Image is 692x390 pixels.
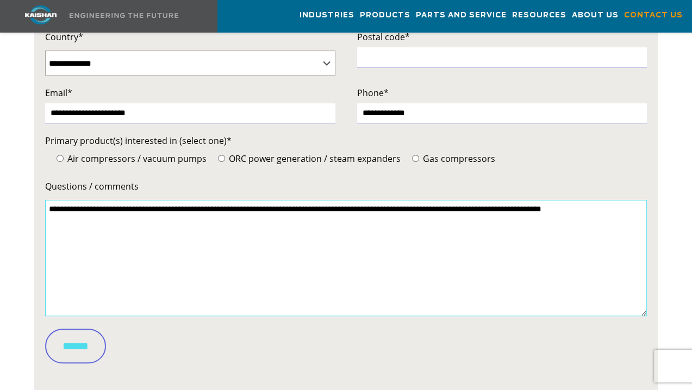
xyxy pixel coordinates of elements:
input: Gas compressors [412,155,419,162]
label: Phone* [357,85,647,100]
label: Questions / comments [45,179,647,194]
span: Products [360,9,410,22]
a: Parts and Service [416,1,507,30]
input: Air compressors / vacuum pumps [57,155,64,162]
span: About Us [572,9,619,22]
span: Parts and Service [416,9,507,22]
span: ORC power generation / steam expanders [227,153,401,165]
span: Resources [512,9,566,22]
span: Industries [300,9,354,22]
a: Products [360,1,410,30]
a: About Us [572,1,619,30]
a: Industries [300,1,354,30]
a: Contact Us [624,1,683,30]
span: Gas compressors [421,153,495,165]
label: Country* [45,29,335,45]
span: Contact Us [624,9,683,22]
a: Resources [512,1,566,30]
img: Engineering the future [70,13,178,18]
input: ORC power generation / steam expanders [218,155,225,162]
span: Air compressors / vacuum pumps [65,153,207,165]
label: Email* [45,85,335,100]
label: Postal code* [357,29,647,45]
